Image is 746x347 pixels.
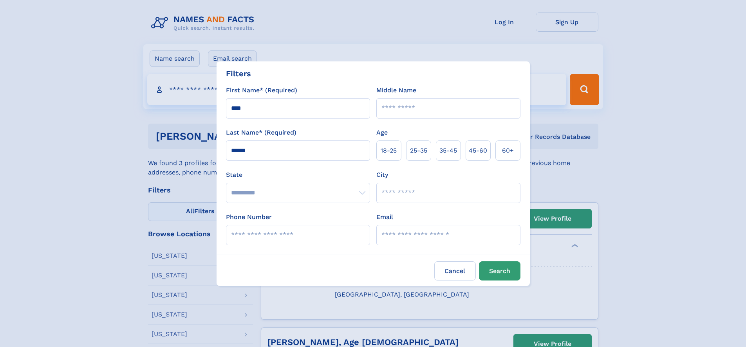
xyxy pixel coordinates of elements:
[434,261,476,280] label: Cancel
[439,146,457,155] span: 35‑45
[469,146,487,155] span: 45‑60
[376,170,388,180] label: City
[226,170,370,180] label: State
[410,146,427,155] span: 25‑35
[226,86,297,95] label: First Name* (Required)
[479,261,520,280] button: Search
[381,146,397,155] span: 18‑25
[376,212,393,222] label: Email
[226,68,251,79] div: Filters
[376,86,416,95] label: Middle Name
[226,128,296,137] label: Last Name* (Required)
[226,212,272,222] label: Phone Number
[502,146,514,155] span: 60+
[376,128,388,137] label: Age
